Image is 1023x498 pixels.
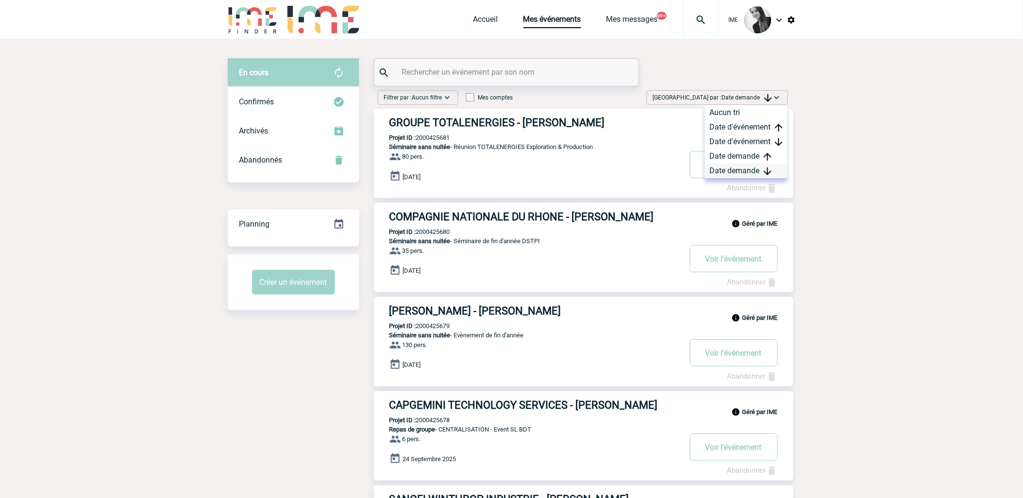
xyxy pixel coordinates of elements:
span: Séminaire sans nuitée [389,143,451,150]
span: Aucun filtre [412,94,442,101]
a: Abandonner [727,372,778,381]
p: 2000425680 [374,228,450,235]
img: arrow_downward.png [764,167,771,175]
img: info_black_24dp.svg [732,314,740,322]
b: Projet ID : [389,416,416,424]
div: Retrouvez ici tous les événements que vous avez décidé d'archiver [228,116,359,146]
b: Géré par IME [742,220,778,227]
button: Créer un événement [252,270,335,295]
h3: CAPGEMINI TECHNOLOGY SERVICES - [PERSON_NAME] [389,399,681,411]
span: 35 pers. [402,248,424,255]
b: Projet ID : [389,322,416,330]
a: Abandonner [727,466,778,475]
span: Archivés [239,126,268,135]
a: Abandonner [727,183,778,192]
img: arrow_upward.png [764,153,771,161]
span: Séminaire sans nuitée [389,332,451,339]
button: Voir l'événement [690,151,778,178]
span: Repas de groupe [389,426,436,433]
span: 24 Septembre 2025 [403,456,456,463]
p: - Séminaire de fin d'année DSTPI [374,237,681,245]
span: En cours [239,68,269,77]
span: Abandonnés [239,155,283,165]
b: Projet ID : [389,228,416,235]
span: Séminaire sans nuitée [389,237,451,245]
div: Retrouvez ici tous vos évènements avant confirmation [228,58,359,87]
img: arrow_upward.png [775,124,783,132]
span: Date demande [722,94,772,101]
b: Géré par IME [742,408,778,415]
p: - Réunion TOTALENERGIES Exploration & Production [374,143,681,150]
div: Retrouvez ici tous vos événements organisés par date et état d'avancement [228,210,359,239]
img: 101050-0.jpg [744,6,771,33]
p: 2000425678 [374,416,450,424]
button: Voir l'événement [690,339,778,366]
a: COMPAGNIE NATIONALE DU RHONE - [PERSON_NAME] [374,211,793,223]
img: info_black_24dp.svg [732,219,740,228]
button: Voir l'événement [690,245,778,272]
img: IME-Finder [228,6,278,33]
a: Mes messages [606,15,658,28]
span: [GEOGRAPHIC_DATA] par : [653,93,772,102]
span: 6 pers. [402,436,421,443]
a: [PERSON_NAME] - [PERSON_NAME] [374,305,793,317]
a: CAPGEMINI TECHNOLOGY SERVICES - [PERSON_NAME] [374,399,793,411]
h3: GROUPE TOTALENERGIES - [PERSON_NAME] [389,116,681,129]
img: baseline_expand_more_white_24dp-b.png [442,93,452,102]
div: Date demande [705,149,788,164]
a: Accueil [473,15,498,28]
span: 130 pers. [402,342,428,349]
img: arrow_downward.png [775,138,783,146]
a: Mes événements [523,15,581,28]
span: Confirmés [239,97,274,106]
div: Retrouvez ici tous vos événements annulés [228,146,359,175]
p: 2000425681 [374,134,450,141]
span: [DATE] [403,173,421,181]
img: info_black_24dp.svg [732,408,740,416]
img: baseline_expand_more_white_24dp-b.png [772,93,782,102]
div: Date d'événement [705,120,788,134]
b: Projet ID : [389,134,416,141]
b: Géré par IME [742,314,778,321]
p: - Evènement de fin d'année [374,332,681,339]
p: - CENTRALISATION - Event SL BDT [374,426,681,433]
span: Planning [239,219,270,229]
label: Mes comptes [466,94,513,101]
h3: COMPAGNIE NATIONALE DU RHONE - [PERSON_NAME] [389,211,681,223]
div: Aucun tri [705,105,788,120]
div: Date demande [705,164,788,178]
img: arrow_downward.png [764,94,772,102]
span: Filtrer par : [384,93,442,102]
input: Rechercher un événement par son nom [400,65,616,79]
p: 2000425679 [374,322,450,330]
a: Planning [228,209,359,238]
button: 99+ [657,12,667,20]
a: GROUPE TOTALENERGIES - [PERSON_NAME] [374,116,793,129]
span: [DATE] [403,267,421,275]
span: IME [729,17,738,23]
div: Date d'événement [705,134,788,149]
span: [DATE] [403,362,421,369]
span: 80 pers. [402,153,424,161]
a: Abandonner [727,278,778,286]
button: Voir l'événement [690,433,778,461]
h3: [PERSON_NAME] - [PERSON_NAME] [389,305,681,317]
